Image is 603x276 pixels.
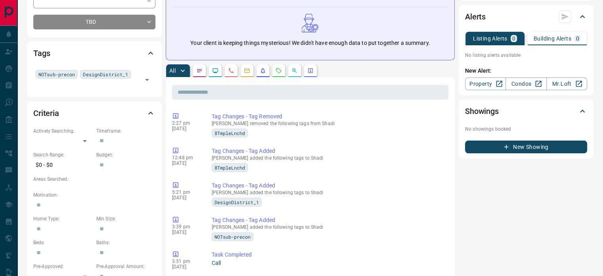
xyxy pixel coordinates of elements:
svg: Requests [276,68,282,74]
span: DesignDistrict_1 [214,198,259,206]
p: Task Completed [212,251,445,259]
p: Tag Changes - Tag Added [212,216,445,224]
p: Motivation: [33,191,155,199]
div: Tags [33,44,155,63]
p: 5:21 pm [172,189,200,195]
p: Min Size: [96,215,155,222]
p: [DATE] [172,230,200,235]
p: Actively Searching: [33,127,92,135]
p: Tag Changes - Tag Added [212,181,445,190]
p: Listing Alerts [473,36,507,41]
span: NOTsub-precon [38,70,75,78]
div: TBD [33,15,155,29]
p: 12:48 pm [172,155,200,160]
p: Home Type: [33,215,92,222]
h2: Criteria [33,107,59,120]
p: Tag Changes - Tag Removed [212,112,445,121]
p: Budget: [96,151,155,158]
p: $0 - $0 [33,158,92,172]
p: Building Alerts [534,36,571,41]
span: NOTsub-precon [214,233,251,241]
button: Open [142,74,153,85]
svg: Agent Actions [307,68,314,74]
svg: Notes [196,68,203,74]
div: Showings [465,102,587,121]
svg: Emails [244,68,250,74]
p: 3:51 pm [172,259,200,264]
p: Your client is keeping things mysterious! We didn't have enough data to put together a summary. [190,39,430,47]
p: Search Range: [33,151,92,158]
p: Beds: [33,239,92,246]
a: Mr.Loft [546,77,587,90]
p: 2:27 pm [172,120,200,126]
p: Call [212,259,445,267]
a: Property [465,77,506,90]
svg: Opportunities [291,68,298,74]
p: [DATE] [172,195,200,201]
a: Condos [505,77,546,90]
p: Areas Searched: [33,176,155,183]
p: Timeframe: [96,127,155,135]
button: New Showing [465,141,587,153]
h2: Showings [465,105,499,118]
svg: Lead Browsing Activity [212,68,218,74]
p: All [169,68,176,73]
svg: Listing Alerts [260,68,266,74]
p: New Alert: [465,67,587,75]
span: DesignDistrict_1 [83,70,128,78]
p: No showings booked [465,125,587,133]
p: [DATE] [172,126,200,131]
div: Alerts [465,7,587,26]
svg: Calls [228,68,234,74]
p: [PERSON_NAME] added the following tags to Shadi [212,190,445,195]
h2: Tags [33,47,50,60]
p: 0 [576,36,579,41]
span: 8TmpleLnchd [214,164,245,172]
h2: Alerts [465,10,486,23]
p: [PERSON_NAME] removed the following tags from Shadi [212,121,445,126]
p: 3:39 pm [172,224,200,230]
p: Pre-Approved: [33,263,92,270]
p: Baths: [96,239,155,246]
p: [DATE] [172,264,200,270]
p: Tag Changes - Tag Added [212,147,445,155]
div: Criteria [33,104,155,123]
p: [DATE] [172,160,200,166]
span: 8TmpleLnchd [214,129,245,137]
p: [PERSON_NAME] added the following tags to Shadi [212,224,445,230]
p: Pre-Approval Amount: [96,263,155,270]
p: [PERSON_NAME] added the following tags to Shadi [212,155,445,161]
p: No listing alerts available [465,52,587,59]
p: 0 [512,36,515,41]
